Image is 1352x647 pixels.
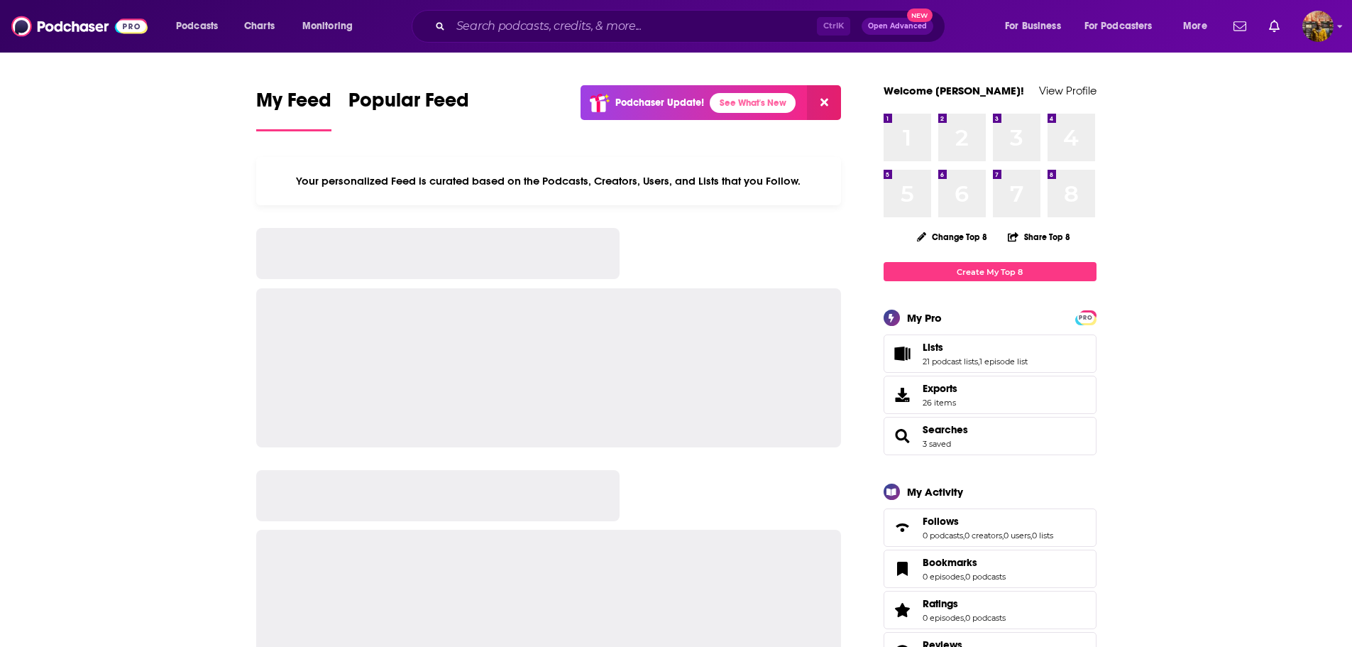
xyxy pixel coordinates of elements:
span: , [964,613,965,623]
span: , [1031,531,1032,540]
a: 0 creators [964,531,1002,540]
a: 1 episode list [979,357,1028,366]
span: , [964,572,965,582]
a: 0 podcasts [965,613,1006,623]
a: 0 users [1004,531,1031,540]
span: , [978,357,979,366]
span: Searches [884,417,1097,455]
a: Follows [923,515,1053,528]
a: 0 podcasts [965,572,1006,582]
img: Podchaser - Follow, Share and Rate Podcasts [11,13,148,40]
a: Ratings [889,600,917,620]
span: Monitoring [302,16,353,36]
button: open menu [292,15,371,38]
span: , [963,531,964,540]
a: 0 lists [1032,531,1053,540]
button: Open AdvancedNew [862,18,933,35]
a: My Feed [256,88,331,131]
span: PRO [1077,312,1094,323]
a: 3 saved [923,439,951,449]
a: Ratings [923,597,1006,610]
button: open menu [166,15,236,38]
span: Open Advanced [868,23,927,30]
a: Popular Feed [348,88,469,131]
span: Lists [884,335,1097,373]
span: Ratings [923,597,958,610]
span: Popular Feed [348,88,469,121]
button: Change Top 8 [908,228,996,246]
span: Exports [923,382,957,395]
a: Show notifications dropdown [1263,14,1285,38]
a: 0 podcasts [923,531,963,540]
span: Ctrl K [817,17,850,36]
span: Follows [923,515,959,528]
span: , [1002,531,1004,540]
a: Bookmarks [923,556,1006,569]
span: New [907,9,933,22]
span: Follows [884,509,1097,547]
span: Logged in as hratnayake [1302,11,1334,42]
button: Show profile menu [1302,11,1334,42]
button: open menu [1173,15,1225,38]
a: Searches [889,426,917,446]
button: Share Top 8 [1007,223,1071,251]
input: Search podcasts, credits, & more... [451,15,817,38]
button: open menu [995,15,1079,38]
a: 21 podcast lists [923,357,978,366]
div: Your personalized Feed is curated based on the Podcasts, Creators, Users, and Lists that you Follow. [256,157,842,205]
a: 0 episodes [923,613,964,623]
img: User Profile [1302,11,1334,42]
span: Lists [923,341,943,354]
div: My Activity [907,485,963,499]
a: See What's New [710,93,796,113]
a: Create My Top 8 [884,262,1097,281]
a: Charts [235,15,283,38]
a: Lists [923,341,1028,354]
span: 26 items [923,398,957,408]
a: 0 episodes [923,572,964,582]
span: Bookmarks [884,550,1097,588]
span: For Podcasters [1084,16,1153,36]
span: More [1183,16,1207,36]
p: Podchaser Update! [615,97,704,109]
a: Searches [923,423,968,436]
span: Bookmarks [923,556,977,569]
div: My Pro [907,311,942,325]
div: Search podcasts, credits, & more... [425,10,959,43]
span: Charts [244,16,275,36]
button: open menu [1075,15,1173,38]
a: Bookmarks [889,559,917,579]
span: For Business [1005,16,1061,36]
span: Podcasts [176,16,218,36]
span: Ratings [884,591,1097,629]
a: Follows [889,518,917,538]
span: Exports [889,385,917,405]
a: Lists [889,344,917,364]
a: Exports [884,376,1097,414]
a: Welcome [PERSON_NAME]! [884,84,1024,97]
span: My Feed [256,88,331,121]
a: PRO [1077,312,1094,322]
a: View Profile [1039,84,1097,97]
a: Show notifications dropdown [1228,14,1252,38]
